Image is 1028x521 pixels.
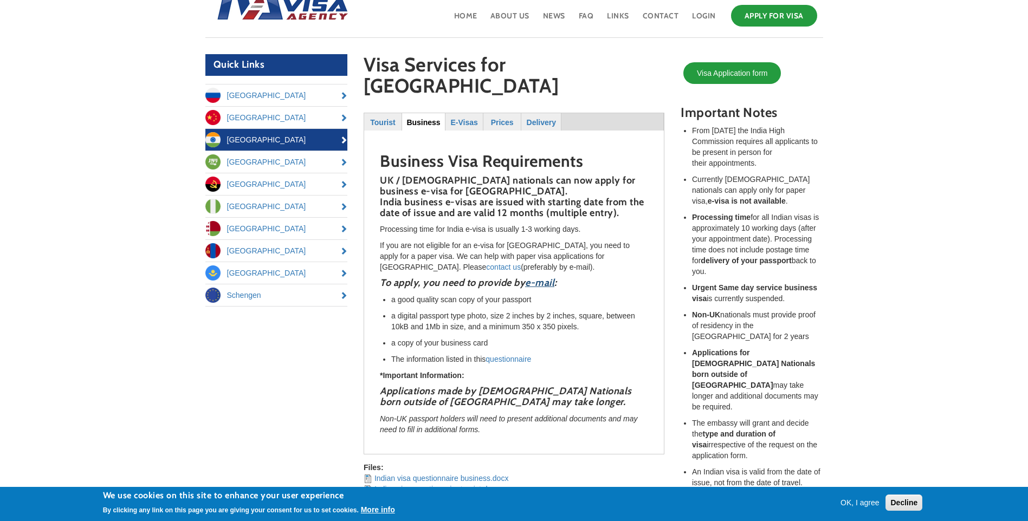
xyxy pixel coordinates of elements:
a: Schengen [205,284,348,306]
a: [GEOGRAPHIC_DATA] [205,84,348,106]
a: Visa Application form [683,62,781,84]
strong: Prices [491,118,514,127]
a: [GEOGRAPHIC_DATA] [205,129,348,151]
a: Delivery [522,113,560,130]
li: An Indian visa is valid from the date of issue, not from the date of travel. [692,466,823,488]
h4: UK / [DEMOGRAPHIC_DATA] nationals can now apply for business e-visa for [GEOGRAPHIC_DATA]. India ... [380,175,648,218]
a: News [542,2,566,37]
li: The information listed in this [391,354,648,364]
a: Indian visa questionnaire tourist.docx [374,485,499,493]
li: may take longer and additional documents may be required. [692,347,823,412]
a: e-mail [525,277,554,289]
h1: Visa Services for [GEOGRAPHIC_DATA] [364,54,664,102]
h3: Important Notes [681,106,823,120]
strong: Business [406,118,440,127]
a: Apply for Visa [731,5,817,27]
a: [GEOGRAPHIC_DATA] [205,196,348,217]
strong: Tourist [370,118,395,127]
li: a good quality scan copy of your passport [391,294,648,305]
li: The embassy will grant and decide the irrespective of the request on the application form. [692,418,823,461]
a: [GEOGRAPHIC_DATA] [205,218,348,239]
a: questionnaire [486,355,531,363]
strong: *Important Information: [380,371,464,380]
strong: Applications for [DEMOGRAPHIC_DATA] Nationals born outside of [GEOGRAPHIC_DATA] [692,348,815,389]
li: Currently [DEMOGRAPHIC_DATA] nationals can apply only for paper visa, . [692,174,823,206]
li: for all Indian visas is approximately 10 working days (after your appointment date). Processing t... [692,212,823,277]
a: Tourist [365,113,401,130]
a: Contact [642,2,680,37]
a: [GEOGRAPHIC_DATA] [205,173,348,195]
a: [GEOGRAPHIC_DATA] [205,262,348,284]
strong: delivery of your passport [701,256,791,265]
strong: To apply, you need to provide by : [380,277,557,289]
h2: We use cookies on this site to enhance your user experience [103,490,395,502]
a: Prices [484,113,520,130]
li: is currently suspended. [692,282,823,304]
em: Non-UK passport holders will need to present additional documents and may need to fill in additio... [380,414,638,434]
a: Business [402,113,445,130]
p: If you are not eligible for an e-visa for [GEOGRAPHIC_DATA], you need to apply for a paper visa. ... [380,240,648,272]
li: a copy of your business card [391,337,648,348]
img: application/vnd.openxmlformats-officedocument.wordprocessingml.document [364,474,372,483]
li: nationals must provide proof of residency in the [GEOGRAPHIC_DATA] for 2 years [692,309,823,342]
a: FAQ [578,2,595,37]
h2: Business Visa Requirements [380,152,648,170]
a: E-Visas [446,113,482,130]
div: Files: [364,462,664,473]
strong: Processing time [692,213,751,222]
a: [GEOGRAPHIC_DATA] [205,240,348,262]
p: By clicking any link on this page you are giving your consent for us to set cookies. [103,506,359,514]
strong: type and duration of visa [692,429,775,449]
a: Home [453,2,479,37]
strong: Non-UK [692,310,720,319]
button: Decline [885,494,922,511]
strong: E-Visas [450,118,477,127]
a: About Us [489,2,531,37]
a: Indian visa questionnaire business.docx [374,474,509,483]
a: [GEOGRAPHIC_DATA] [205,151,348,173]
a: Login [691,2,717,37]
strong: Urgent Same day service business visa [692,283,817,303]
li: a digital passport type photo, size 2 inches by 2 inches, square, between 10kB and 1Mb in size, a... [391,310,648,332]
img: application/vnd.openxmlformats-officedocument.wordprocessingml.document [364,485,372,494]
a: Links [606,2,630,37]
li: From [DATE] the India High Commission requires all applicants to be present in person for their a... [692,125,823,168]
button: OK, I agree [836,497,884,508]
a: contact us [486,263,521,271]
em: Applications made by [DEMOGRAPHIC_DATA] Nationals born outside of [GEOGRAPHIC_DATA] may take longer. [380,385,632,408]
button: More info [361,504,395,515]
strong: Delivery [527,118,556,127]
p: Processing time for India e-visa is usually 1-3 working days. [380,224,648,235]
strong: e-visa is not available [708,197,786,205]
a: [GEOGRAPHIC_DATA] [205,107,348,128]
